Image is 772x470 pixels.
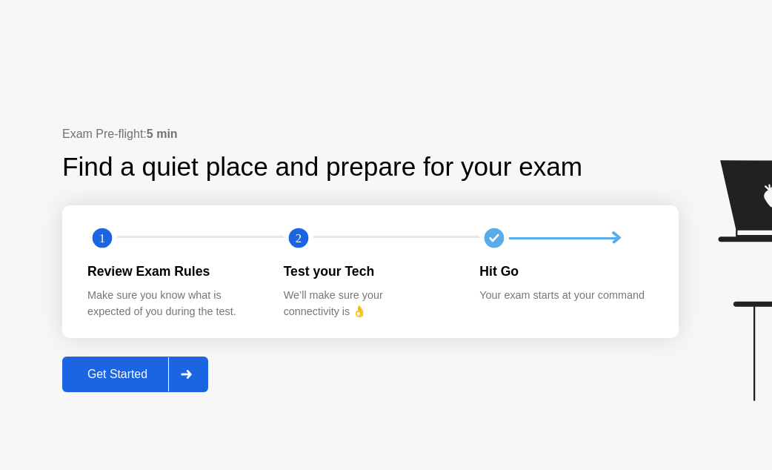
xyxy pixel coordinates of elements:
div: Get Started [67,368,168,381]
text: 2 [296,231,302,245]
div: Your exam starts at your command [479,288,652,304]
div: Hit Go [479,262,652,281]
div: We’ll make sure your connectivity is 👌 [284,288,456,320]
div: Make sure you know what is expected of you during the test. [87,288,260,320]
div: Test your Tech [284,262,456,281]
div: Review Exam Rules [87,262,260,281]
button: Get Started [62,357,208,392]
div: Find a quiet place and prepare for your exam [62,148,585,187]
div: Exam Pre-flight: [62,125,679,143]
b: 5 min [147,128,178,140]
text: 1 [99,231,105,245]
